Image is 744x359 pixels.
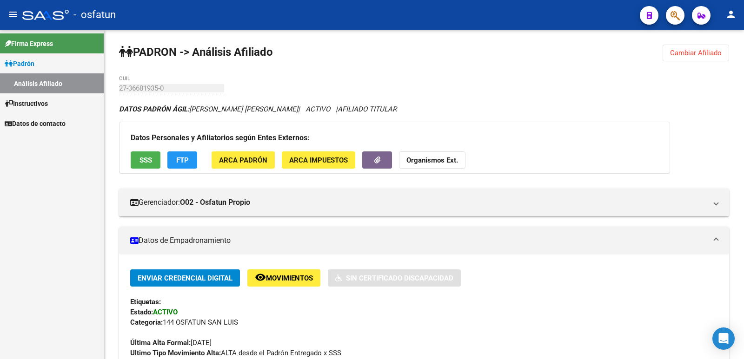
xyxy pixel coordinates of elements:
[167,151,197,169] button: FTP
[725,9,737,20] mat-icon: person
[406,156,458,164] strong: Organismos Ext.
[399,151,465,169] button: Organismos Ext.
[119,189,729,216] mat-expansion-panel-header: Gerenciador:O02 - Osfatun Propio
[119,105,189,113] strong: DATOS PADRÓN ÁGIL:
[130,349,221,357] strong: Ultimo Tipo Movimiento Alta:
[139,156,152,164] span: SSS
[130,317,718,327] div: 144 OSFATUN SAN LUIS
[247,269,320,287] button: Movimientos
[73,5,116,25] span: - osfatun
[5,118,66,129] span: Datos de contacto
[180,197,250,208] strong: O02 - Osfatun Propio
[219,156,267,164] span: ARCA Padrón
[663,45,729,61] button: Cambiar Afiliado
[5,59,34,69] span: Padrón
[130,235,707,246] mat-panel-title: Datos de Empadronamiento
[130,318,163,326] strong: Categoria:
[212,151,275,169] button: ARCA Padrón
[7,9,19,20] mat-icon: menu
[130,197,707,208] mat-panel-title: Gerenciador:
[138,274,232,282] span: Enviar Credencial Digital
[338,105,397,113] span: AFILIADO TITULAR
[130,269,240,287] button: Enviar Credencial Digital
[5,39,53,49] span: Firma Express
[119,105,397,113] i: | ACTIVO |
[670,49,722,57] span: Cambiar Afiliado
[266,274,313,282] span: Movimientos
[130,339,212,347] span: [DATE]
[130,308,153,316] strong: Estado:
[255,272,266,283] mat-icon: remove_red_eye
[346,274,453,282] span: Sin Certificado Discapacidad
[712,327,735,350] div: Open Intercom Messenger
[153,308,178,316] strong: ACTIVO
[5,98,48,109] span: Instructivos
[131,131,658,144] h3: Datos Personales y Afiliatorios según Entes Externos:
[119,227,729,255] mat-expansion-panel-header: Datos de Empadronamiento
[282,151,355,169] button: ARCA Impuestos
[131,151,160,169] button: SSS
[130,349,341,357] span: ALTA desde el Padrón Entregado x SSS
[130,339,191,347] strong: Última Alta Formal:
[119,46,273,59] strong: PADRON -> Análisis Afiliado
[289,156,348,164] span: ARCA Impuestos
[176,156,189,164] span: FTP
[328,269,461,287] button: Sin Certificado Discapacidad
[119,105,298,113] span: [PERSON_NAME] [PERSON_NAME]
[130,298,161,306] strong: Etiquetas:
